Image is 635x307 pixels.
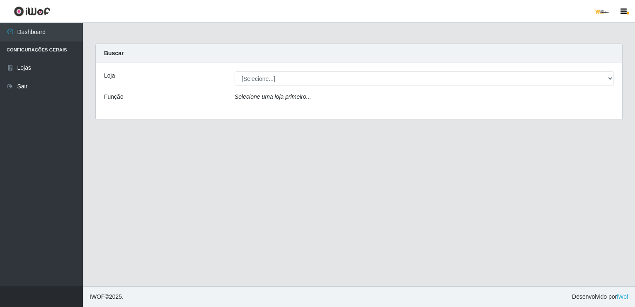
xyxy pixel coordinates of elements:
[104,93,124,101] label: Função
[104,50,124,56] strong: Buscar
[572,292,628,301] span: Desenvolvido por
[104,71,115,80] label: Loja
[90,292,124,301] span: © 2025 .
[235,93,311,100] i: Selecione uma loja primeiro...
[14,6,51,17] img: CoreUI Logo
[617,293,628,300] a: iWof
[90,293,105,300] span: IWOF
